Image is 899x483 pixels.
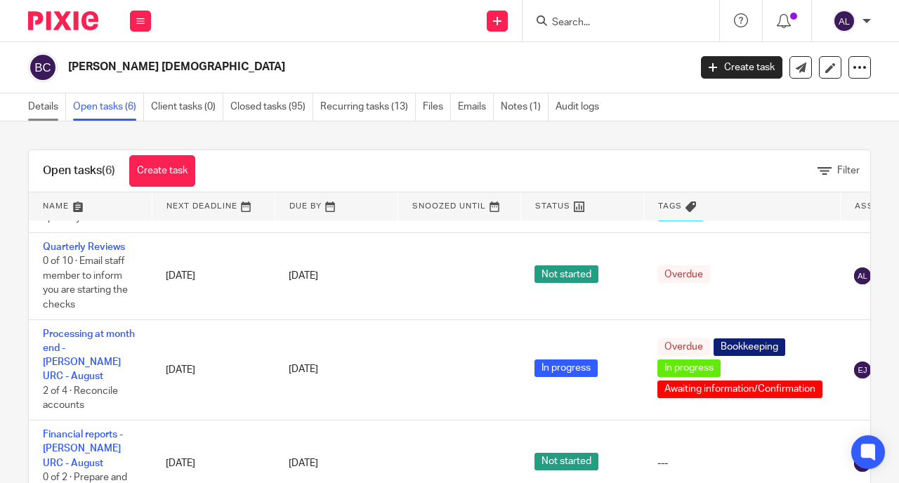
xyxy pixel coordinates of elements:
span: Overdue [657,338,710,356]
img: svg%3E [854,455,871,472]
span: [DATE] [289,365,318,375]
img: Pixie [28,11,98,30]
span: Snoozed Until [412,202,486,210]
a: Client tasks (0) [151,93,223,121]
td: [DATE] [152,232,275,319]
a: Details [28,93,66,121]
span: Not started [534,265,598,283]
td: [DATE] [152,319,275,420]
a: Closed tasks (95) [230,93,313,121]
span: Bookkeeping [714,338,785,356]
span: Tags [658,202,682,210]
span: Overdue [657,265,710,283]
span: In progress [657,359,721,377]
a: Create task [701,56,782,79]
div: --- [657,456,826,470]
a: Open tasks (6) [73,93,144,121]
a: Quarterly Reviews [43,242,125,252]
span: (6) [102,165,115,176]
span: 0 of 10 · Email staff member to inform you are starting the checks [43,256,128,310]
span: 2 of 4 · Reconcile accounts [43,386,118,411]
span: [DATE] [289,458,318,468]
span: Not started [534,453,598,470]
img: svg%3E [833,10,855,32]
a: Financial reports - [PERSON_NAME] URC - August [43,430,123,468]
span: [DATE] [289,271,318,281]
a: Emails [458,93,494,121]
a: Audit logs [556,93,606,121]
span: Status [535,202,570,210]
img: svg%3E [854,362,871,378]
a: Recurring tasks (13) [320,93,416,121]
span: 0 of 7 · Review time spent by all staff [43,199,127,223]
span: In progress [534,359,598,377]
span: Awaiting information/Confirmation [657,381,822,398]
h1: Open tasks [43,164,115,178]
a: Notes (1) [501,93,549,121]
input: Search [551,17,677,29]
img: svg%3E [28,53,58,82]
img: svg%3E [854,267,871,284]
a: Create task [129,155,195,187]
a: Processing at month end - [PERSON_NAME] URC - August [43,329,135,382]
span: Filter [837,166,860,176]
a: Files [423,93,451,121]
h2: [PERSON_NAME] [DEMOGRAPHIC_DATA] [68,60,558,74]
